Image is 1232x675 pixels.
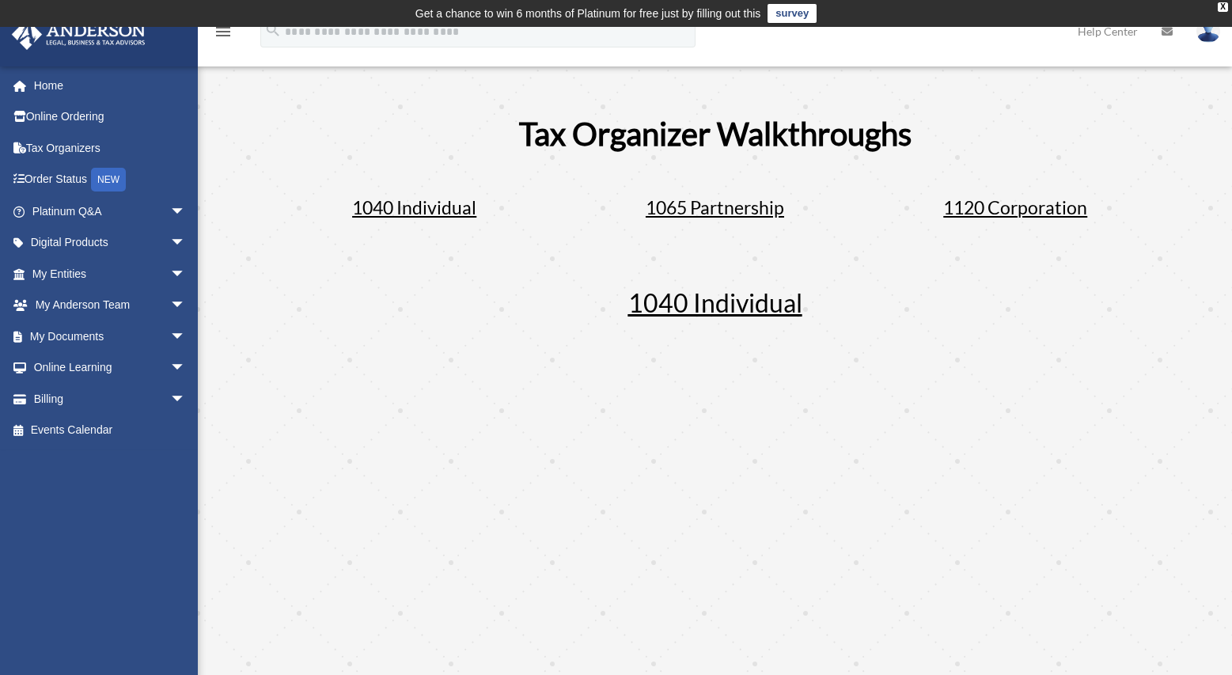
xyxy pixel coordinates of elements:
span: 1065 Partnership [646,196,784,218]
span: arrow_drop_down [170,258,202,290]
div: NEW [91,168,126,192]
a: Events Calendar [11,415,210,446]
img: User Pic [1196,20,1220,43]
a: Platinum Q&Aarrow_drop_down [11,195,210,227]
a: survey [768,4,817,23]
i: menu [214,22,233,41]
a: Billingarrow_drop_down [11,383,210,415]
a: Tax Organizers [11,132,210,164]
span: 1120 Corporation [943,196,1087,218]
img: Anderson Advisors Platinum Portal [7,19,150,50]
div: Get a chance to win 6 months of Platinum for free just by filling out this [415,4,761,23]
span: arrow_drop_down [170,352,202,385]
span: arrow_drop_down [170,227,202,260]
span: arrow_drop_down [170,320,202,353]
a: Online Learningarrow_drop_down [11,352,210,384]
a: Online Ordering [11,101,210,133]
a: menu [214,28,233,41]
a: Digital Productsarrow_drop_down [11,227,210,259]
i: search [264,21,282,39]
span: 1040 Individual [628,287,802,318]
span: arrow_drop_down [170,290,202,322]
span: arrow_drop_down [170,195,202,228]
div: close [1218,2,1228,12]
a: My Documentsarrow_drop_down [11,320,210,352]
span: arrow_drop_down [170,383,202,415]
a: My Entitiesarrow_drop_down [11,258,210,290]
a: My Anderson Teamarrow_drop_down [11,290,210,321]
a: Home [11,70,210,101]
span: 1040 Individual [352,196,476,218]
a: Order StatusNEW [11,164,210,196]
span: Tax Organizer Walkthroughs [519,115,912,153]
